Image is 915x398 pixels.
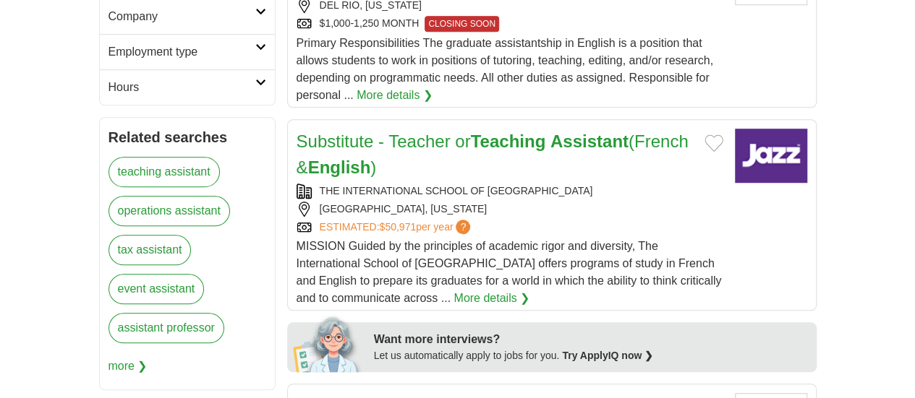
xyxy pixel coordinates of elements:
[108,274,205,304] a: event assistant
[108,196,230,226] a: operations assistant
[108,126,266,148] h2: Related searches
[297,240,722,304] span: MISSION Guided by the principles of academic rigor and diversity, The International School of [GE...
[320,220,474,235] a: ESTIMATED:$50,971per year?
[374,348,808,363] div: Let us automatically apply to jobs for you.
[100,34,275,69] a: Employment type
[108,352,148,381] span: more ❯
[297,202,723,217] div: [GEOGRAPHIC_DATA], [US_STATE]
[471,131,546,151] strong: Teaching
[297,37,713,101] span: Primary Responsibilities The graduate assistantship in English is a position that allows students...
[108,8,255,25] h2: Company
[297,16,723,32] div: $1,000-1,250 MONTH
[550,131,629,151] strong: Assistant
[108,313,224,343] a: assistant professor
[108,79,255,96] h2: Hours
[100,69,275,105] a: Hours
[705,134,723,152] button: Add to favorite jobs
[735,129,807,183] img: Company logo
[379,221,416,233] span: $50,971
[297,183,723,199] div: THE INTERNATIONAL SCHOOL OF [GEOGRAPHIC_DATA]
[297,131,689,177] a: Substitute - Teacher orTeaching Assistant(French &English)
[108,43,255,61] h2: Employment type
[374,331,808,348] div: Want more interviews?
[425,16,499,32] span: CLOSING SOON
[293,314,363,372] img: apply-iq-scientist.png
[456,220,470,234] span: ?
[108,235,192,265] a: tax assistant
[562,350,653,361] a: Try ApplyIQ now ❯
[454,290,529,307] a: More details ❯
[357,87,433,104] a: More details ❯
[308,157,371,177] strong: English
[108,157,220,187] a: teaching assistant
